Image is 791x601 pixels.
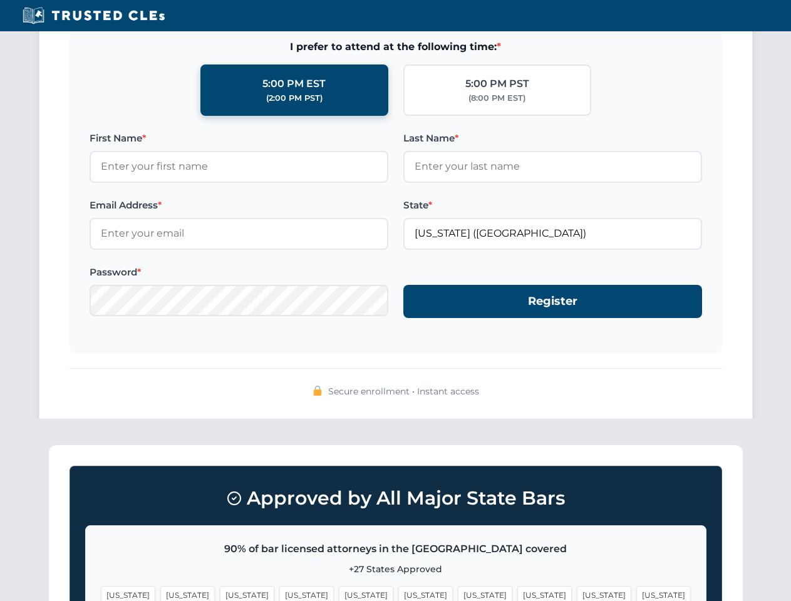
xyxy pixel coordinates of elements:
[403,151,702,182] input: Enter your last name
[403,131,702,146] label: Last Name
[403,285,702,318] button: Register
[19,6,168,25] img: Trusted CLEs
[90,151,388,182] input: Enter your first name
[313,386,323,396] img: 🔒
[90,39,702,55] span: I prefer to attend at the following time:
[90,265,388,280] label: Password
[90,198,388,213] label: Email Address
[465,76,529,92] div: 5:00 PM PST
[262,76,326,92] div: 5:00 PM EST
[266,92,323,105] div: (2:00 PM PST)
[328,384,479,398] span: Secure enrollment • Instant access
[85,481,706,515] h3: Approved by All Major State Bars
[468,92,525,105] div: (8:00 PM EST)
[101,541,691,557] p: 90% of bar licensed attorneys in the [GEOGRAPHIC_DATA] covered
[90,218,388,249] input: Enter your email
[403,198,702,213] label: State
[101,562,691,576] p: +27 States Approved
[403,218,702,249] input: Florida (FL)
[90,131,388,146] label: First Name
